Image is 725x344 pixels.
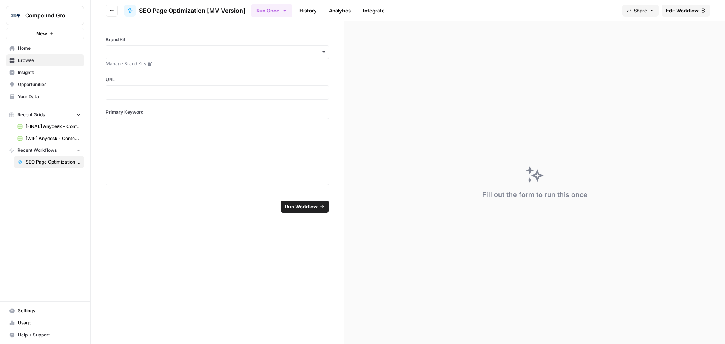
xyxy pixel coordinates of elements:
[358,5,389,17] a: Integrate
[6,91,84,103] a: Your Data
[139,6,245,15] span: SEO Page Optimization [MV Version]
[18,319,81,326] span: Usage
[18,57,81,64] span: Browse
[106,60,329,67] a: Manage Brand Kits
[6,54,84,66] a: Browse
[295,5,321,17] a: History
[6,6,84,25] button: Workspace: Compound Growth
[634,7,647,14] span: Share
[6,145,84,156] button: Recent Workflows
[26,135,81,142] span: [WIP] Anydesk - Content Producton with Out-of-Box Power Agents
[17,111,45,118] span: Recent Grids
[662,5,710,17] a: Edit Workflow
[6,66,84,79] a: Insights
[18,81,81,88] span: Opportunities
[14,156,84,168] a: SEO Page Optimization [MV Version]
[251,4,292,17] button: Run Once
[6,109,84,120] button: Recent Grids
[9,9,22,22] img: Compound Growth Logo
[25,12,71,19] span: Compound Growth
[18,45,81,52] span: Home
[17,147,57,154] span: Recent Workflows
[14,120,84,133] a: [FINAL] Anydesk - Content Production with Custom Workflows
[622,5,659,17] button: Share
[26,159,81,165] span: SEO Page Optimization [MV Version]
[18,307,81,314] span: Settings
[36,30,47,37] span: New
[106,109,329,116] label: Primary Keyword
[6,42,84,54] a: Home
[285,203,318,210] span: Run Workflow
[124,5,245,17] a: SEO Page Optimization [MV Version]
[6,305,84,317] a: Settings
[18,93,81,100] span: Your Data
[14,133,84,145] a: [WIP] Anydesk - Content Producton with Out-of-Box Power Agents
[26,123,81,130] span: [FINAL] Anydesk - Content Production with Custom Workflows
[6,79,84,91] a: Opportunities
[18,69,81,76] span: Insights
[106,36,329,43] label: Brand Kit
[281,201,329,213] button: Run Workflow
[6,317,84,329] a: Usage
[18,332,81,338] span: Help + Support
[6,329,84,341] button: Help + Support
[666,7,699,14] span: Edit Workflow
[6,28,84,39] button: New
[324,5,355,17] a: Analytics
[482,190,588,200] div: Fill out the form to run this once
[106,76,329,83] label: URL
